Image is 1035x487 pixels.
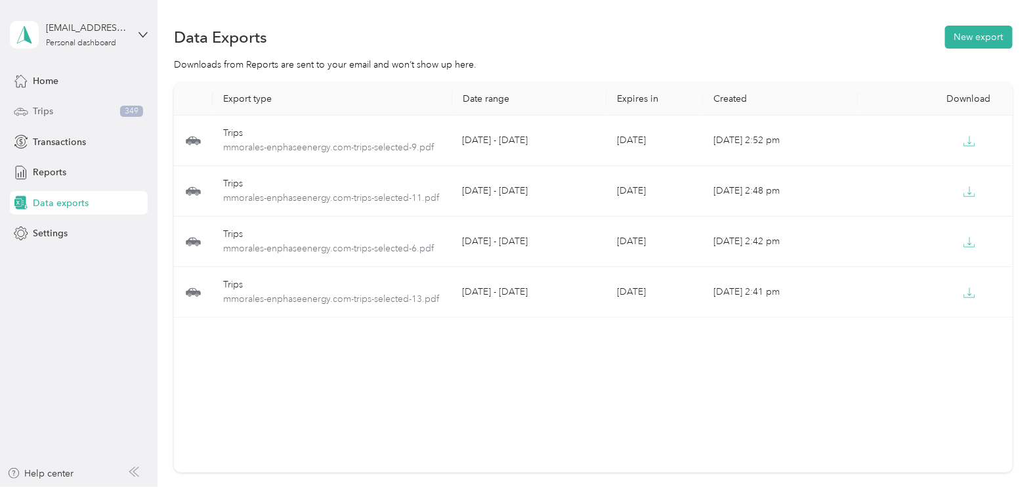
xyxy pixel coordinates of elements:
[452,267,607,318] td: [DATE] - [DATE]
[606,83,703,116] th: Expires in
[703,83,858,116] th: Created
[223,191,442,205] span: mmorales-enphaseenergy.com-trips-selected-11.pdf
[33,135,86,149] span: Transactions
[174,30,267,44] h1: Data Exports
[961,413,1035,487] iframe: Everlance-gr Chat Button Frame
[868,93,1002,104] div: Download
[213,83,452,116] th: Export type
[606,217,703,267] td: [DATE]
[223,227,442,242] div: Trips
[223,177,442,191] div: Trips
[46,21,128,35] div: [EMAIL_ADDRESS][DOMAIN_NAME]
[703,166,858,217] td: [DATE] 2:48 pm
[33,165,66,179] span: Reports
[223,278,442,292] div: Trips
[945,26,1013,49] button: New export
[7,467,74,480] button: Help center
[606,166,703,217] td: [DATE]
[33,104,53,118] span: Trips
[120,106,143,117] span: 349
[33,226,68,240] span: Settings
[174,58,1013,72] div: Downloads from Reports are sent to your email and won’t show up here.
[452,217,607,267] td: [DATE] - [DATE]
[33,74,58,88] span: Home
[703,116,858,166] td: [DATE] 2:52 pm
[606,267,703,318] td: [DATE]
[46,39,116,47] div: Personal dashboard
[223,126,442,140] div: Trips
[606,116,703,166] td: [DATE]
[703,217,858,267] td: [DATE] 2:42 pm
[223,242,442,256] span: mmorales-enphaseenergy.com-trips-selected-6.pdf
[223,140,442,155] span: mmorales-enphaseenergy.com-trips-selected-9.pdf
[703,267,858,318] td: [DATE] 2:41 pm
[452,116,607,166] td: [DATE] - [DATE]
[452,166,607,217] td: [DATE] - [DATE]
[452,83,607,116] th: Date range
[33,196,89,210] span: Data exports
[223,292,442,307] span: mmorales-enphaseenergy.com-trips-selected-13.pdf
